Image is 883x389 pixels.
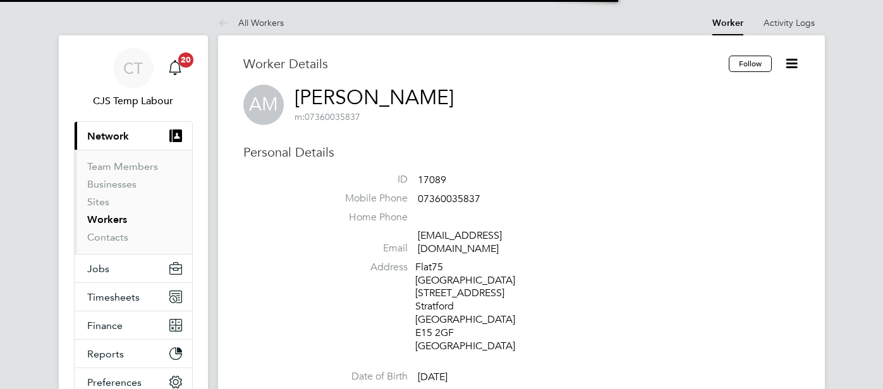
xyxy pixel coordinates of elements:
[418,371,448,384] span: [DATE]
[75,340,192,368] button: Reports
[243,144,800,160] h3: Personal Details
[87,320,123,332] span: Finance
[75,150,192,254] div: Network
[319,242,408,255] label: Email
[87,196,109,208] a: Sites
[295,85,454,110] a: [PERSON_NAME]
[295,111,305,123] span: m:
[87,213,127,225] a: Workers
[712,18,743,28] a: Worker
[75,122,192,150] button: Network
[123,60,143,76] span: CT
[87,160,158,172] a: Team Members
[243,85,284,125] span: AM
[87,263,109,275] span: Jobs
[87,291,140,303] span: Timesheets
[74,93,193,109] span: CJS Temp Labour
[87,178,137,190] a: Businesses
[418,193,480,205] span: 07360035837
[418,229,502,255] a: [EMAIL_ADDRESS][DOMAIN_NAME]
[319,192,408,205] label: Mobile Phone
[415,261,535,353] div: Flat75 [GEOGRAPHIC_DATA] [STREET_ADDRESS] Stratford [GEOGRAPHIC_DATA] E15 2GF [GEOGRAPHIC_DATA]
[764,17,815,28] a: Activity Logs
[87,376,142,388] span: Preferences
[87,130,129,142] span: Network
[319,211,408,224] label: Home Phone
[218,17,284,28] a: All Workers
[74,48,193,109] a: CTCJS Temp Labour
[319,173,408,186] label: ID
[319,370,408,383] label: Date of Birth
[418,174,446,186] span: 17089
[75,311,192,339] button: Finance
[75,283,192,311] button: Timesheets
[729,56,772,72] button: Follow
[319,261,408,274] label: Address
[243,56,729,72] h3: Worker Details
[75,254,192,282] button: Jobs
[178,52,193,68] span: 20
[162,48,188,88] a: 20
[295,111,360,123] span: 07360035837
[87,348,124,360] span: Reports
[87,231,128,243] a: Contacts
